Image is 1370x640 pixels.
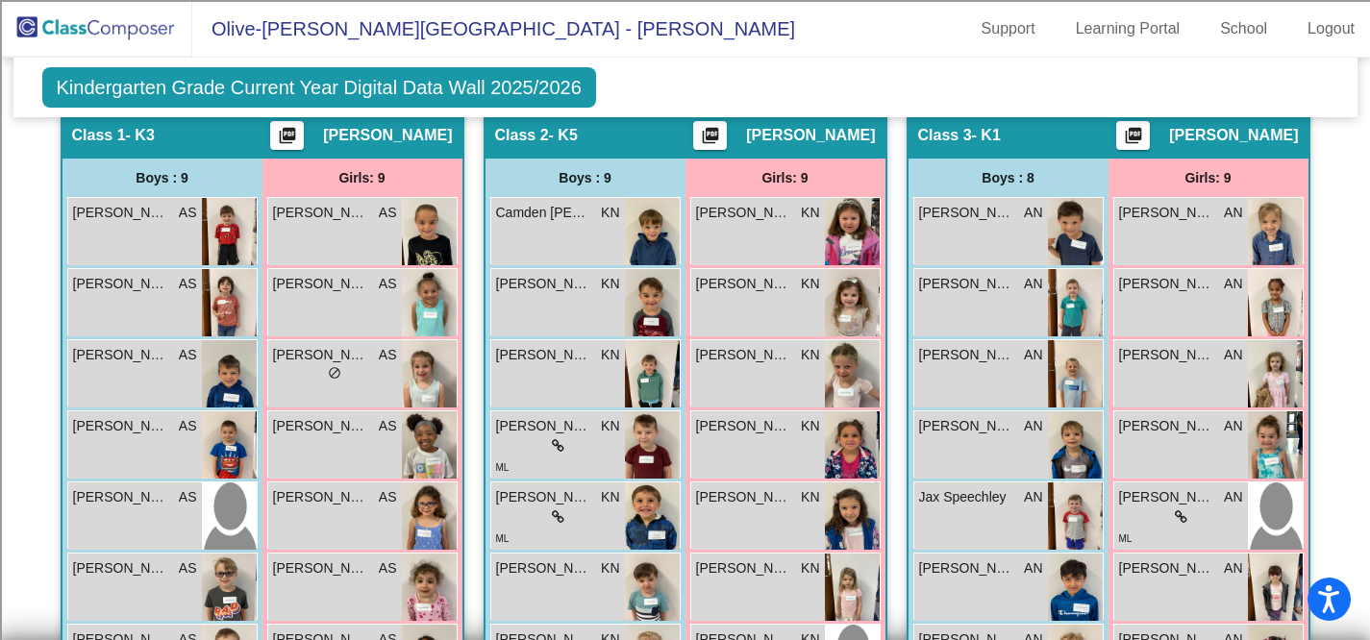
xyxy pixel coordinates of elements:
[8,8,402,25] div: Home
[1224,416,1242,436] span: AN
[1224,558,1242,578] span: AN
[1224,203,1242,223] span: AN
[126,126,155,145] span: - K3
[1024,203,1042,223] span: AN
[486,159,685,197] div: Boys : 9
[496,274,592,294] span: [PERSON_NAME]
[379,416,397,436] span: AS
[8,567,1362,584] div: New source
[273,274,369,294] span: [PERSON_NAME]
[8,532,1362,550] div: CANCEL
[179,274,197,294] span: AS
[8,446,1362,463] div: This outline has no content. Would you like to delete it?
[273,558,369,578] span: [PERSON_NAME] [PERSON_NAME]
[693,121,727,150] button: Print Students Details
[8,287,1362,305] div: Journal
[801,558,819,578] span: KN
[8,322,1362,339] div: Newspaper
[8,45,1362,62] div: Sort A > Z
[919,558,1015,578] span: [PERSON_NAME]
[273,203,369,223] span: [PERSON_NAME]
[1024,558,1042,578] span: AN
[270,121,304,150] button: Print Students Details
[1024,274,1042,294] span: AN
[273,487,369,507] span: [PERSON_NAME]
[8,584,1362,602] div: SAVE
[601,416,619,436] span: KN
[8,166,1362,184] div: Move To ...
[1119,203,1215,223] span: [PERSON_NAME]
[1119,558,1215,578] span: [PERSON_NAME]
[179,203,197,223] span: AS
[323,126,452,145] span: [PERSON_NAME]
[8,339,1362,357] div: Television/Radio
[699,126,722,153] mat-icon: picture_as_pdf
[8,550,1362,567] div: MOVE
[8,218,1362,235] div: Download
[1024,416,1042,436] span: AN
[8,114,1362,132] div: Options
[696,416,792,436] span: [PERSON_NAME]
[1224,487,1242,507] span: AN
[8,498,1362,515] div: Move to ...
[276,126,299,153] mat-icon: picture_as_pdf
[73,203,169,223] span: [PERSON_NAME]
[549,126,578,145] span: - K5
[696,274,792,294] span: [PERSON_NAME]
[179,487,197,507] span: AS
[179,558,197,578] span: AS
[1119,533,1133,544] span: ML
[1116,121,1150,150] button: Print Students Details
[8,149,1362,166] div: Rename
[8,411,1362,429] div: CANCEL
[42,67,596,108] span: Kindergarten Grade Current Year Digital Data Wall 2025/2026
[379,487,397,507] span: AS
[73,345,169,365] span: [PERSON_NAME]
[8,253,1362,270] div: Add Outline Template
[72,126,126,145] span: Class 1
[8,602,1362,619] div: BOOK
[73,416,169,436] span: [PERSON_NAME]
[495,126,549,145] span: Class 2
[8,80,1362,97] div: Move To ...
[601,274,619,294] span: KN
[496,462,510,473] span: ML
[262,159,462,197] div: Girls: 9
[8,357,1362,374] div: Visual Art
[8,235,1362,253] div: Print
[919,345,1015,365] span: [PERSON_NAME]
[919,203,1015,223] span: [PERSON_NAME]
[1024,345,1042,365] span: AN
[1119,345,1215,365] span: [PERSON_NAME]
[801,203,819,223] span: KN
[601,345,619,365] span: KN
[909,159,1108,197] div: Boys : 8
[696,487,792,507] span: [PERSON_NAME]
[379,558,397,578] span: AS
[8,463,1362,480] div: SAVE AND GO HOME
[1119,416,1215,436] span: [PERSON_NAME]
[379,203,397,223] span: AS
[496,487,592,507] span: [PERSON_NAME]
[8,374,1362,391] div: TODO: put dlg title
[696,203,792,223] span: [PERSON_NAME]
[746,126,875,145] span: [PERSON_NAME]
[8,515,1362,532] div: Home
[496,558,592,578] span: [PERSON_NAME]
[273,345,369,365] span: [PERSON_NAME]
[73,487,169,507] span: [PERSON_NAME]
[801,487,819,507] span: KN
[8,97,1362,114] div: Delete
[685,159,885,197] div: Girls: 9
[972,126,1001,145] span: - K1
[73,274,169,294] span: [PERSON_NAME]
[1122,126,1145,153] mat-icon: picture_as_pdf
[379,345,397,365] span: AS
[8,480,1362,498] div: DELETE
[8,619,1362,636] div: WEBSITE
[919,487,1015,507] span: Jax Speechley
[601,203,619,223] span: KN
[696,345,792,365] span: [PERSON_NAME]
[801,416,819,436] span: KN
[62,159,262,197] div: Boys : 9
